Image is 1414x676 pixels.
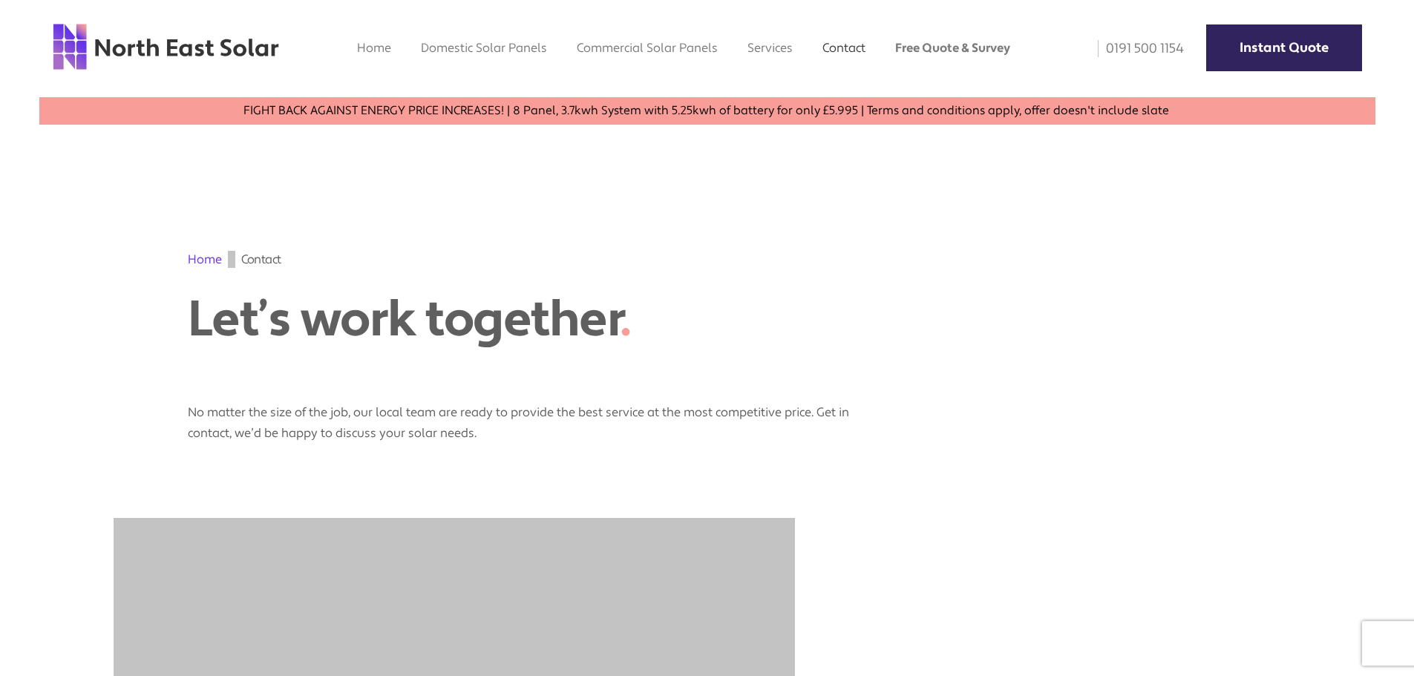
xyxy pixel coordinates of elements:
[188,387,856,444] p: No matter the size of the job, our local team are ready to provide the best service at the most c...
[620,288,631,352] span: .
[421,40,547,56] a: Domestic Solar Panels
[188,290,744,350] h1: Let’s work together
[822,40,865,56] a: Contact
[1087,40,1184,57] a: 0191 500 1154
[228,251,235,268] img: gif;base64,R0lGODdhAQABAPAAAMPDwwAAACwAAAAAAQABAAACAkQBADs=
[188,252,222,267] a: Home
[52,22,280,71] img: north east solar logo
[1098,40,1099,57] img: phone icon
[1206,24,1362,71] a: Instant Quote
[357,40,391,56] a: Home
[747,40,793,56] a: Services
[577,40,718,56] a: Commercial Solar Panels
[241,251,281,268] span: Contact
[895,40,1010,56] a: Free Quote & Survey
